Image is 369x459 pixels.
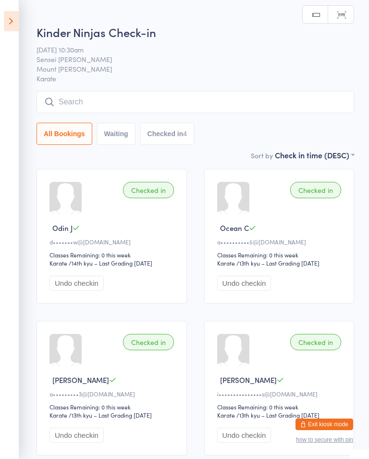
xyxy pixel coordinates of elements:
[217,251,344,259] div: Classes Remaining: 0 this week
[49,251,177,259] div: Classes Remaining: 0 this week
[37,91,354,113] input: Search
[52,375,109,385] span: [PERSON_NAME]
[290,182,341,198] div: Checked in
[52,223,73,233] span: Odin J
[37,24,354,40] h2: Kinder Ninjas Check-in
[295,419,353,430] button: Exit kiosk mode
[49,411,67,419] div: Karate
[183,130,187,138] div: 4
[49,238,177,246] div: d•••••••w@[DOMAIN_NAME]
[37,54,339,64] span: Sensei [PERSON_NAME]
[123,182,174,198] div: Checked in
[296,436,353,443] button: how to secure with pin
[217,411,235,419] div: Karate
[69,411,152,419] span: / 13th kyu – Last Grading [DATE]
[251,151,273,160] label: Sort by
[97,123,135,145] button: Waiting
[49,428,104,443] button: Undo checkin
[217,428,271,443] button: Undo checkin
[236,411,320,419] span: / 13th kyu – Last Grading [DATE]
[37,74,354,83] span: Karate
[217,403,344,411] div: Classes Remaining: 0 this week
[217,276,271,291] button: Undo checkin
[37,45,339,54] span: [DATE] 10:30am
[49,390,177,398] div: a•••••••••3@[DOMAIN_NAME]
[49,259,67,267] div: Karate
[49,276,104,291] button: Undo checkin
[275,150,354,160] div: Check in time (DESC)
[220,375,277,385] span: [PERSON_NAME]
[37,64,339,74] span: Mount [PERSON_NAME]
[69,259,152,267] span: / 14th kyu – Last Grading [DATE]
[217,238,344,246] div: a••••••••••5@[DOMAIN_NAME]
[140,123,195,145] button: Checked in4
[217,259,235,267] div: Karate
[220,223,249,233] span: Ocean C
[123,334,174,350] div: Checked in
[290,334,341,350] div: Checked in
[37,123,92,145] button: All Bookings
[236,259,320,267] span: / 13th kyu – Last Grading [DATE]
[217,390,344,398] div: i•••••••••••••••s@[DOMAIN_NAME]
[49,403,177,411] div: Classes Remaining: 0 this week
